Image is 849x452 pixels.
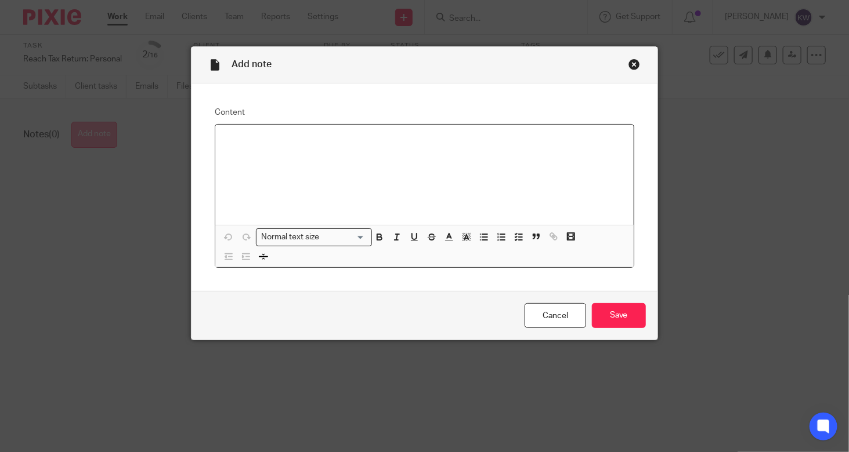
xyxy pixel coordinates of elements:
input: Save [592,303,646,328]
span: Normal text size [259,231,322,243]
input: Search for option [323,231,365,243]
a: Cancel [525,303,586,328]
label: Content [215,107,634,118]
div: Close this dialog window [628,59,640,70]
div: Search for option [256,228,372,246]
span: Add note [232,60,272,69]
